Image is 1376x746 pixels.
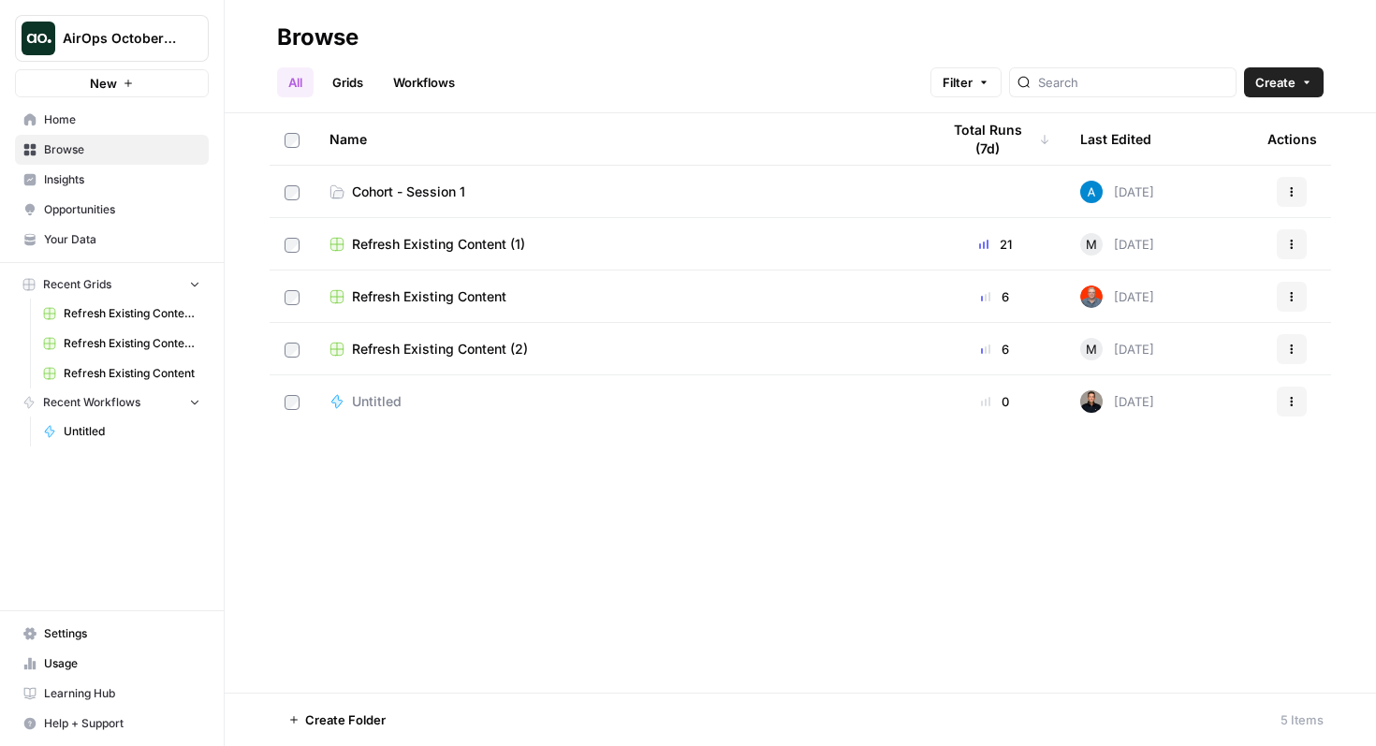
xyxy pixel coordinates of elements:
[15,15,209,62] button: Workspace: AirOps October Cohort
[352,392,402,411] span: Untitled
[1080,390,1154,413] div: [DATE]
[1281,710,1324,729] div: 5 Items
[64,305,200,322] span: Refresh Existing Content (1)
[940,340,1050,358] div: 6
[15,105,209,135] a: Home
[329,287,910,306] a: Refresh Existing Content
[63,29,176,48] span: AirOps October Cohort
[43,276,111,293] span: Recent Grids
[277,705,397,735] button: Create Folder
[15,679,209,709] a: Learning Hub
[1080,390,1103,413] img: gakg5ozwg7i5ne5ujip7i34nl3nv
[44,231,200,248] span: Your Data
[352,287,506,306] span: Refresh Existing Content
[1080,113,1151,165] div: Last Edited
[940,235,1050,254] div: 21
[1080,233,1154,256] div: [DATE]
[15,225,209,255] a: Your Data
[35,329,209,358] a: Refresh Existing Content (2)
[64,335,200,352] span: Refresh Existing Content (2)
[44,201,200,218] span: Opportunities
[329,183,910,201] a: Cohort - Session 1
[1080,285,1154,308] div: [DATE]
[35,417,209,446] a: Untitled
[352,235,525,254] span: Refresh Existing Content (1)
[1255,73,1295,92] span: Create
[44,141,200,158] span: Browse
[1086,235,1097,254] span: M
[1267,113,1317,165] div: Actions
[1080,181,1103,203] img: o3cqybgnmipr355j8nz4zpq1mc6x
[15,165,209,195] a: Insights
[352,340,528,358] span: Refresh Existing Content (2)
[44,625,200,642] span: Settings
[15,388,209,417] button: Recent Workflows
[321,67,374,97] a: Grids
[943,73,973,92] span: Filter
[22,22,55,55] img: AirOps October Cohort Logo
[1086,340,1097,358] span: M
[43,394,140,411] span: Recent Workflows
[15,135,209,165] a: Browse
[329,113,910,165] div: Name
[15,709,209,739] button: Help + Support
[44,111,200,128] span: Home
[1038,73,1228,92] input: Search
[44,685,200,702] span: Learning Hub
[1080,285,1103,308] img: 698zlg3kfdwlkwrbrsgpwna4smrc
[1080,338,1154,360] div: [DATE]
[44,715,200,732] span: Help + Support
[15,195,209,225] a: Opportunities
[15,271,209,299] button: Recent Grids
[35,299,209,329] a: Refresh Existing Content (1)
[90,74,117,93] span: New
[352,183,465,201] span: Cohort - Session 1
[930,67,1002,97] button: Filter
[940,287,1050,306] div: 6
[15,619,209,649] a: Settings
[15,69,209,97] button: New
[940,392,1050,411] div: 0
[329,340,910,358] a: Refresh Existing Content (2)
[44,171,200,188] span: Insights
[1080,181,1154,203] div: [DATE]
[329,392,910,411] a: Untitled
[277,67,314,97] a: All
[15,649,209,679] a: Usage
[64,423,200,440] span: Untitled
[35,358,209,388] a: Refresh Existing Content
[64,365,200,382] span: Refresh Existing Content
[1244,67,1324,97] button: Create
[44,655,200,672] span: Usage
[329,235,910,254] a: Refresh Existing Content (1)
[940,113,1050,165] div: Total Runs (7d)
[305,710,386,729] span: Create Folder
[382,67,466,97] a: Workflows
